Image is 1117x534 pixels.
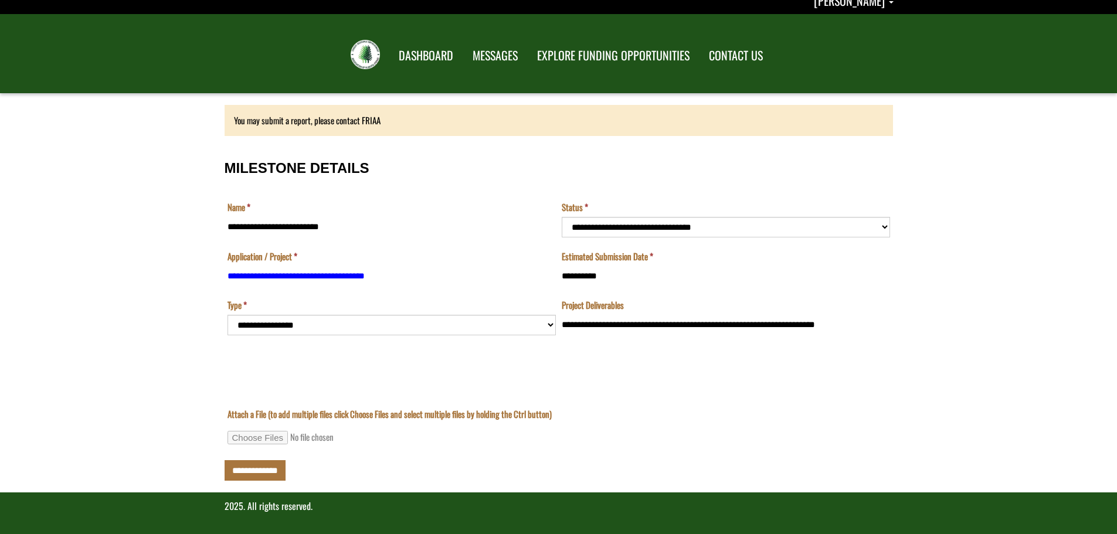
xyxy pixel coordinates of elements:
div: You may submit a report, please contact FRIAA [225,105,893,136]
input: Attach a File (to add multiple files click Choose Files and select multiple files by holding the ... [228,431,387,444]
label: Estimated Submission Date [562,250,653,263]
nav: Main Navigation [388,38,772,70]
a: CONTACT US [700,41,772,70]
a: MESSAGES [464,41,527,70]
h3: MILESTONE DETAILS [225,161,893,176]
p: 2025 [225,499,893,513]
fieldset: MILESTONE DETAILS [225,148,893,385]
textarea: Project Deliverables [562,315,890,372]
label: Type [228,299,247,311]
div: Milestone Details [225,148,893,481]
input: Name [228,217,556,237]
label: Status [562,201,588,213]
img: FRIAA Submissions Portal [351,40,380,69]
a: EXPLORE FUNDING OPPORTUNITIES [528,41,698,70]
label: Name [228,201,250,213]
label: Application / Project [228,250,297,263]
label: Attach a File (to add multiple files click Choose Files and select multiple files by holding the ... [228,408,552,420]
span: . All rights reserved. [243,499,313,513]
input: Application / Project is a required field. [228,266,556,286]
a: DASHBOARD [390,41,462,70]
label: Project Deliverables [562,299,624,311]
